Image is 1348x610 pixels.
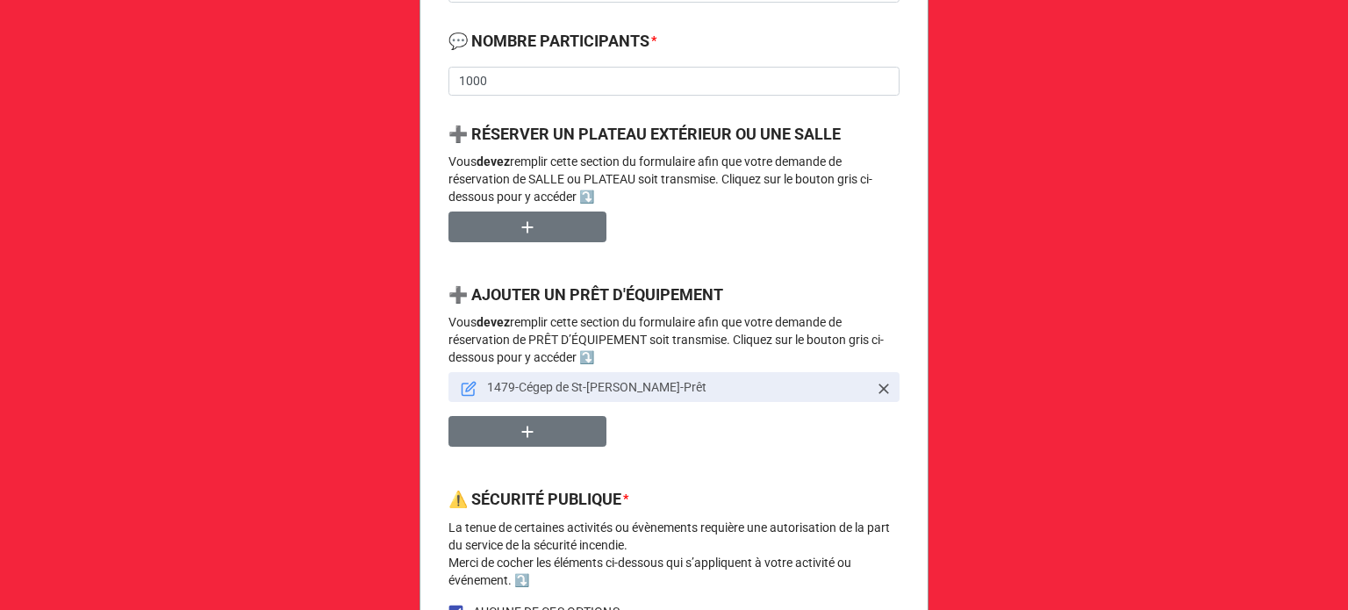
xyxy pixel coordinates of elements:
strong: devez [477,154,510,169]
p: 1479-Cégep de St-[PERSON_NAME]-Prêt [487,378,868,396]
label: ⚠️ SÉCURITÉ PUBLIQUE [448,487,621,512]
label: 💬 NOMBRE PARTICIPANTS [448,29,649,54]
p: Vous remplir cette section du formulaire afin que votre demande de réservation de SALLE ou PLATEA... [448,153,900,205]
p: La tenue de certaines activités ou évènements requière une autorisation de la part du service de ... [448,519,900,589]
strong: devez [477,315,510,329]
p: Vous remplir cette section du formulaire afin que votre demande de réservation de PRÊT D’ÉQUIPEME... [448,313,900,366]
label: ➕ AJOUTER UN PRÊT D'ÉQUIPEMENT [448,283,723,307]
label: ➕ RÉSERVER UN PLATEAU EXTÉRIEUR OU UNE SALLE [448,122,841,147]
